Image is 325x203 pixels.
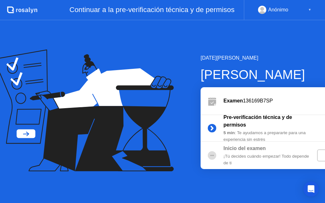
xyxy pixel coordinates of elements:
div: : Te ayudamos a prepararte para una experiencia sin estrés [223,130,315,143]
b: Pre-verificación técnica y de permisos [223,115,292,128]
b: 5 min [223,130,235,135]
div: Open Intercom Messenger [303,181,319,197]
div: ▼ [308,6,311,14]
div: Anónimo [268,6,288,14]
b: Inicio del examen [223,146,266,151]
div: ¡Tú decides cuándo empezar! Todo depende de ti [223,153,315,166]
b: Examen [223,98,243,103]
